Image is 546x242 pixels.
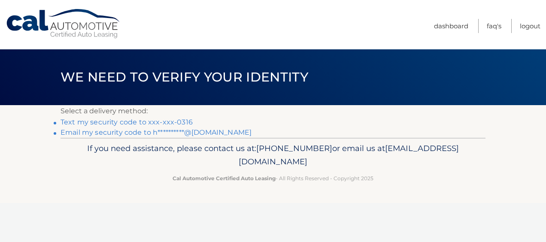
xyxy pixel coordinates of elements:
[61,128,252,136] a: Email my security code to h**********@[DOMAIN_NAME]
[66,174,480,183] p: - All Rights Reserved - Copyright 2025
[6,9,121,39] a: Cal Automotive
[61,105,485,117] p: Select a delivery method:
[173,175,276,181] strong: Cal Automotive Certified Auto Leasing
[61,69,308,85] span: We need to verify your identity
[434,19,468,33] a: Dashboard
[520,19,540,33] a: Logout
[61,118,193,126] a: Text my security code to xxx-xxx-0316
[487,19,501,33] a: FAQ's
[66,142,480,169] p: If you need assistance, please contact us at: or email us at
[256,143,332,153] span: [PHONE_NUMBER]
